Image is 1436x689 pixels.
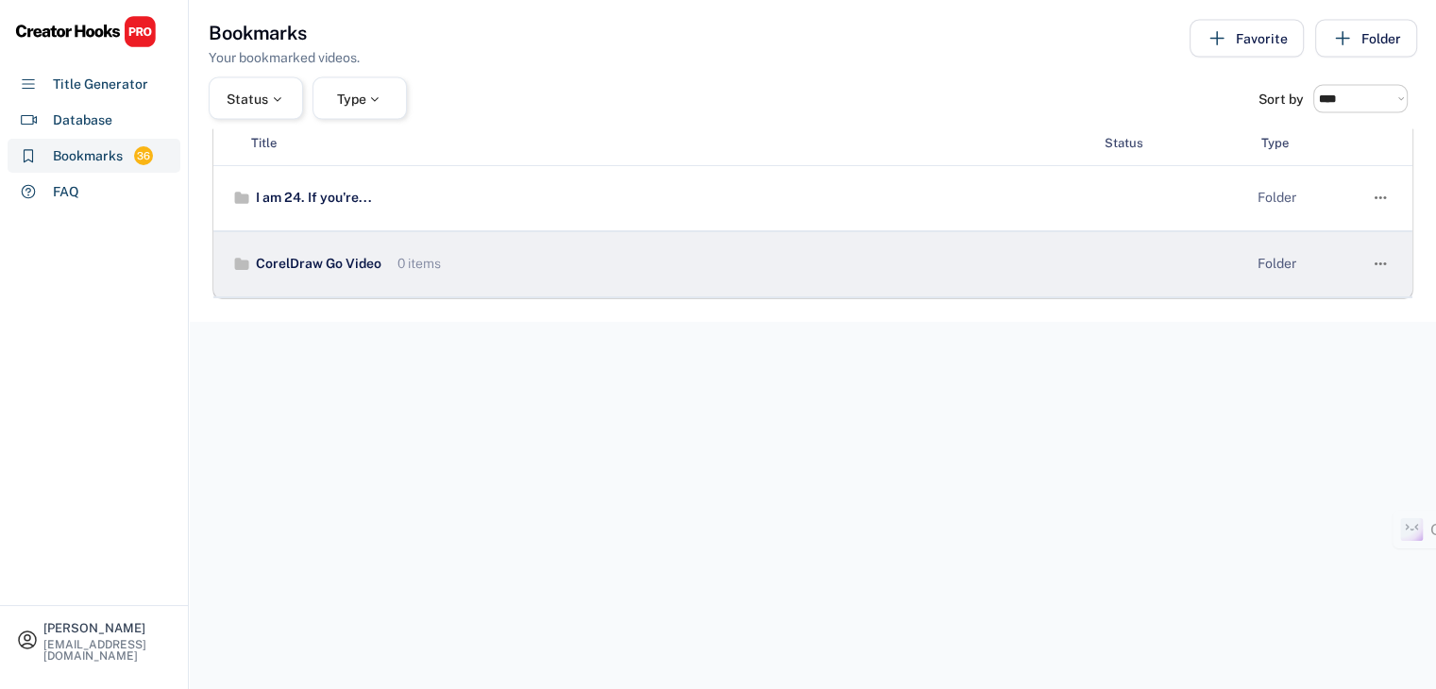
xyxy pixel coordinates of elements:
div: Type [1261,135,1356,152]
div: Title Generator [53,75,148,94]
div: Status [1105,135,1246,152]
img: CHPRO%20Logo.svg [15,15,157,48]
div: 36 [134,148,153,164]
div: Status [227,92,285,105]
button:  [1371,185,1390,211]
div: Your bookmarked videos. [209,48,360,68]
div: Folder [1258,255,1352,274]
text:  [1375,188,1387,208]
div: Database [53,110,112,130]
div: Sort by [1259,92,1304,105]
div: FAQ [53,182,79,202]
div: CorelDraw Go Video [251,255,381,274]
div: [EMAIL_ADDRESS][DOMAIN_NAME] [43,639,172,662]
h3: Bookmarks [209,20,307,46]
div: Bookmarks [53,146,123,166]
div: I am 24. If you're... [251,189,372,208]
text:  [1375,254,1387,274]
button: Favorite [1190,20,1304,58]
div: [PERSON_NAME] [43,622,172,634]
div: 0 items [393,255,441,274]
button: Folder [1315,20,1417,58]
div: Folder [1258,189,1352,208]
button:  [1371,251,1390,277]
div: Type [337,92,383,105]
div: Title [251,135,277,152]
